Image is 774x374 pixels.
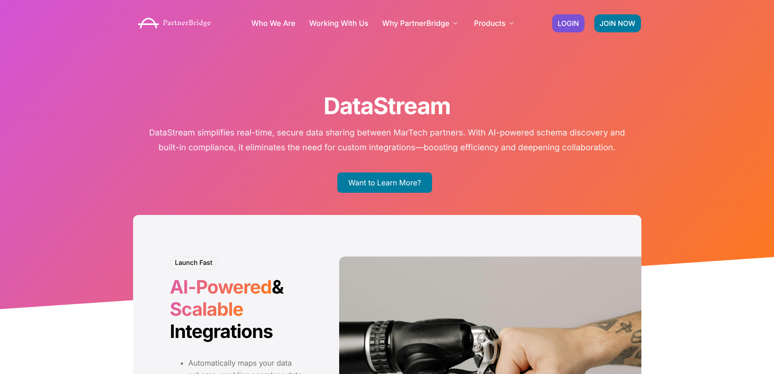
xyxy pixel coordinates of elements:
[552,14,585,32] a: LOGIN
[309,19,368,27] a: Working With Us
[558,20,579,27] span: LOGIN
[133,92,641,120] h1: DataStream
[600,20,635,27] span: JOIN NOW
[145,126,630,155] p: DataStream simplifies real-time, secure data sharing between MarTech partners. With AI-powered sc...
[382,19,460,27] a: Why PartnerBridge
[474,19,516,27] a: Products
[337,172,432,193] a: Want to Learn More?
[170,276,272,298] span: AI-Powered
[251,19,295,27] a: Who We Are
[170,257,218,270] h6: Launch Fast
[594,14,641,32] a: JOIN NOW
[170,276,312,343] h2: & Integrations
[170,298,244,320] span: Scalable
